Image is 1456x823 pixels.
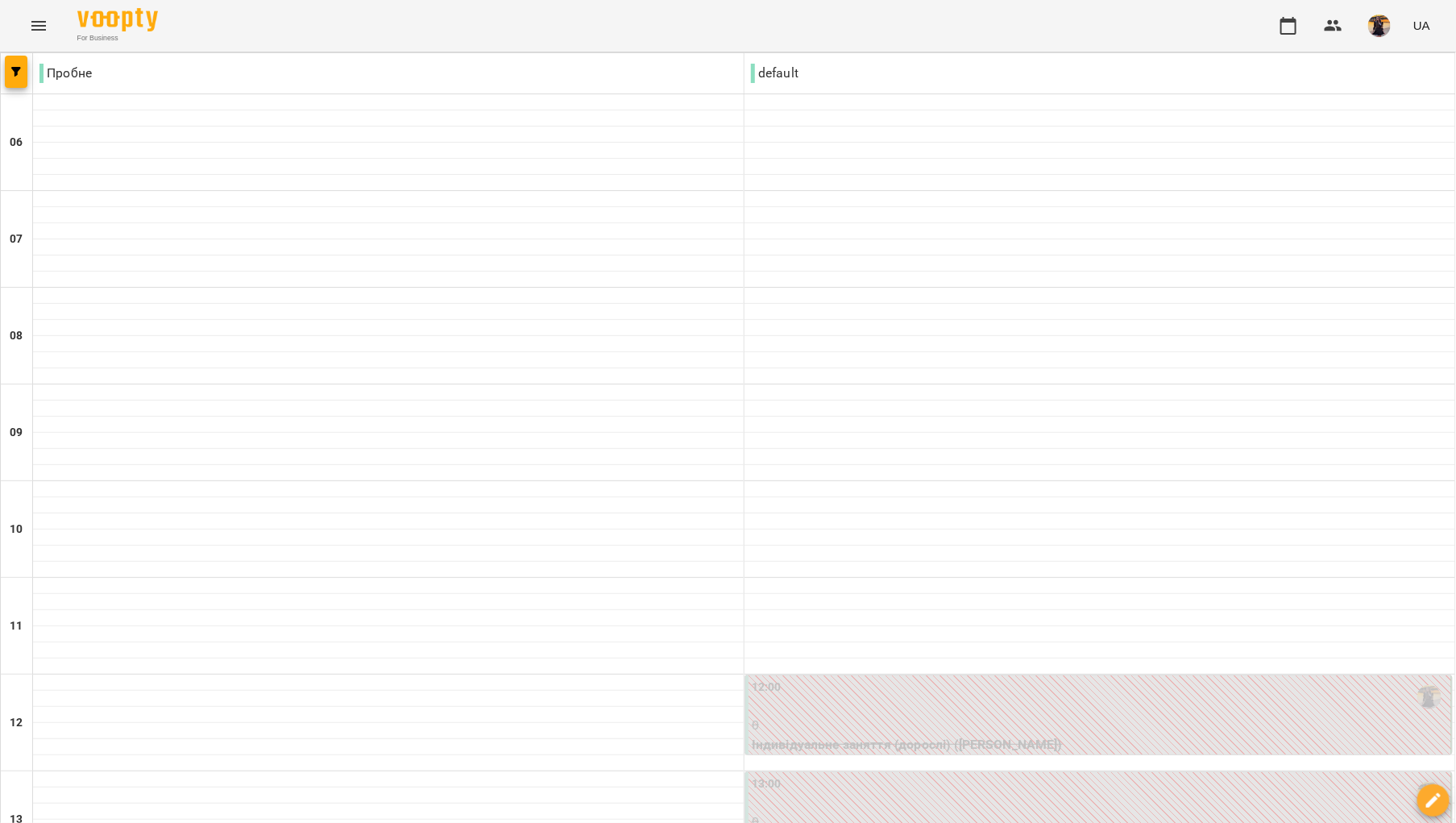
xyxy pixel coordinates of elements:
p: 0 [752,716,1448,735]
label: 12:00 [752,679,782,696]
img: Доля Єлизавета Миколаївна [1417,782,1441,806]
h6: 09 [10,424,23,442]
button: UA [1407,10,1437,40]
h6: 08 [10,327,23,345]
label: 13:00 [752,775,782,793]
h6: 11 [10,617,23,635]
img: Доля Єлизавета Миколаївна [1417,685,1441,709]
span: For Business [77,33,158,44]
h6: 12 [10,714,23,732]
img: Voopty Logo [77,8,158,31]
span: UA [1413,17,1430,34]
p: default [751,64,799,83]
h6: 06 [10,134,23,152]
p: Індивідуальне заняття (дорослі) ([PERSON_NAME]) [752,735,1448,754]
h6: 10 [10,521,23,538]
h6: 07 [10,231,23,248]
button: Menu [19,6,58,45]
img: d9e4fe055f4d09e87b22b86a2758fb91.jpg [1368,15,1391,37]
p: Пробне [39,64,92,83]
